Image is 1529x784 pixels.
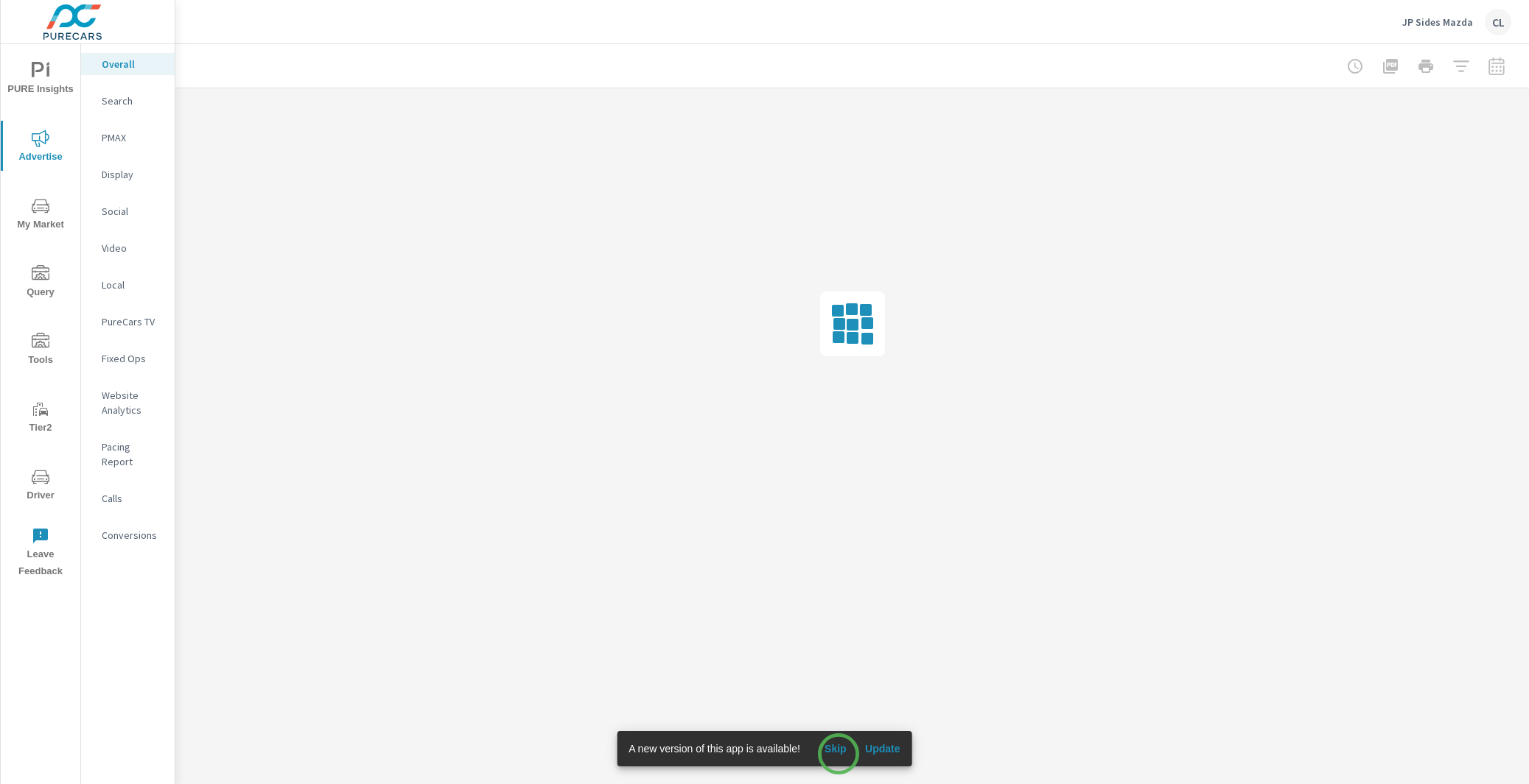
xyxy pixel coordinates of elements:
div: Display [81,163,175,186]
p: Local [102,278,163,292]
span: Tier2 [5,400,76,437]
span: Update [865,742,900,755]
span: A new version of this app is available! [629,743,800,755]
div: nav menu [1,44,80,586]
p: PMAX [102,130,163,145]
span: Skip [818,742,853,755]
div: Video [81,237,175,259]
p: Fixed Ops [102,351,163,366]
span: Tools [5,333,76,369]
div: Fixed Ops [81,347,175,370]
span: PURE Insights [5,62,76,98]
p: Search [102,93,163,108]
button: Skip [812,737,859,760]
p: Pacing Report [102,439,163,469]
p: Video [102,241,163,255]
div: Local [81,274,175,296]
p: Website Analytics [102,388,163,417]
span: My Market [5,197,76,233]
div: CL [1485,9,1511,35]
div: Website Analytics [81,384,175,421]
p: Overall [102,57,163,71]
div: Pacing Report [81,436,175,473]
span: Driver [5,468,76,504]
p: PureCars TV [102,314,163,329]
div: Overall [81,53,175,75]
button: Update [859,737,906,760]
p: Social [102,204,163,219]
p: JP Sides Mazda [1402,15,1473,29]
div: Calls [81,487,175,509]
div: Search [81,90,175,112]
span: Leave Feedback [5,527,76,580]
span: Advertise [5,130,76,166]
div: Social [81,200,175,222]
span: Query [5,265,76,301]
div: PMAX [81,127,175,149]
p: Display [102,167,163,182]
p: Conversions [102,528,163,543]
p: Calls [102,491,163,506]
div: Conversions [81,524,175,546]
div: PureCars TV [81,311,175,333]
